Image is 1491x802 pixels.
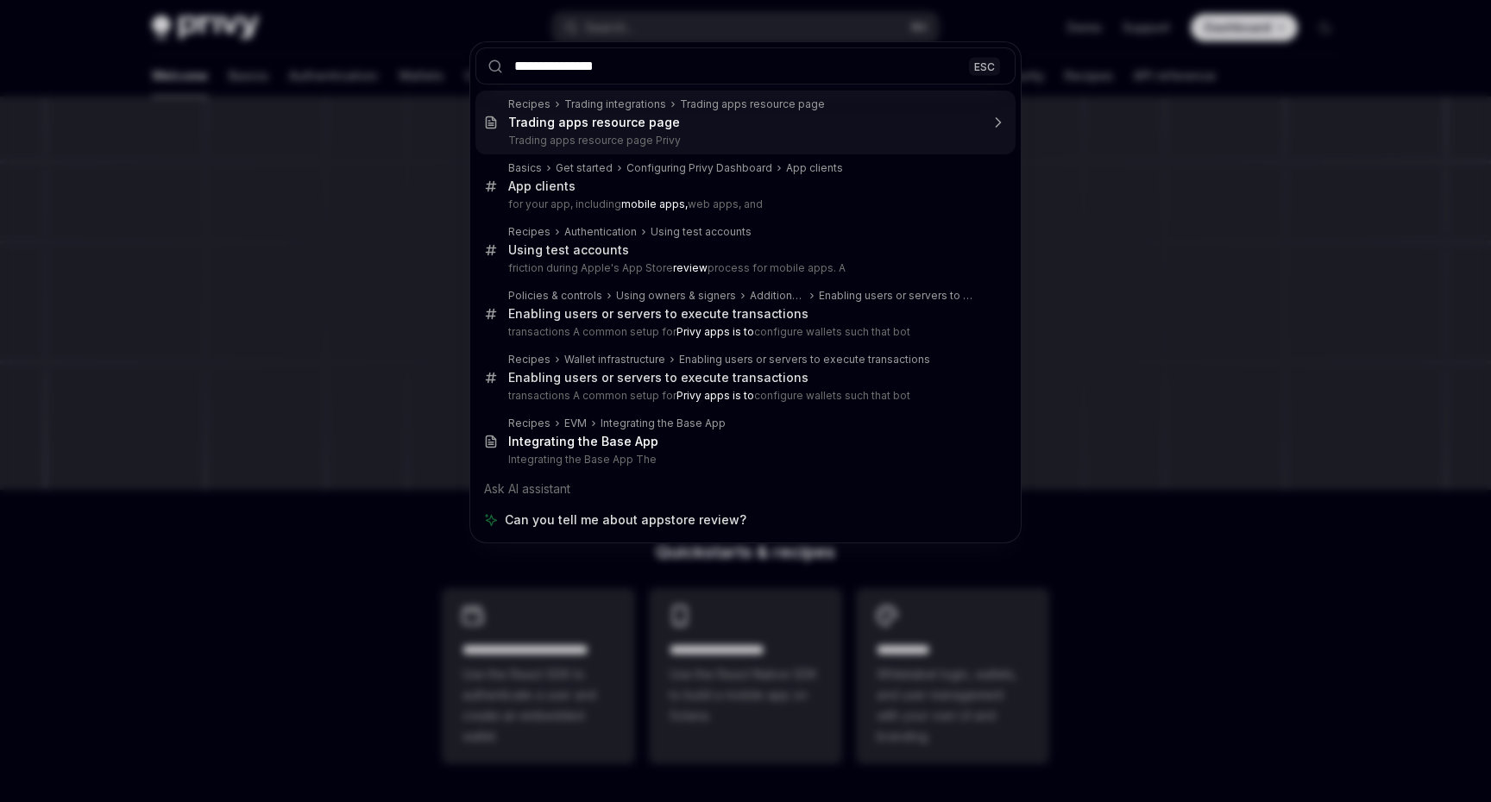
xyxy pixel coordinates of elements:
[626,161,772,175] div: Configuring Privy Dashboard
[508,115,680,129] b: Trading apps resource page
[508,225,550,239] div: Recipes
[508,261,979,275] p: friction during Apple's App Store process for mobile apps. A
[750,289,805,303] div: Additional signers
[508,453,979,467] p: Integrating the Base App The
[508,161,542,175] div: Basics
[651,225,752,239] div: Using test accounts
[508,134,979,147] p: Trading apps resource page Privy
[679,353,930,367] div: Enabling users or servers to execute transactions
[564,97,666,111] div: Trading integrations
[508,389,979,403] p: transactions A common setup for configure wallets such that bot
[508,179,576,194] div: App clients
[564,417,587,430] div: EVM
[508,325,979,339] p: transactions A common setup for configure wallets such that bot
[508,289,602,303] div: Policies & controls
[564,225,637,239] div: Authentication
[621,197,688,210] b: mobile apps,
[508,197,979,211] p: for your app, including web apps, and
[601,417,726,430] div: Integrating the Base App
[786,161,843,175] div: App clients
[508,434,658,448] b: Integrating the Base App
[819,289,979,303] div: Enabling users or servers to execute transactions
[556,161,613,175] div: Get started
[676,325,754,338] b: Privy apps is to
[969,57,1000,75] div: ESC
[676,389,754,402] b: Privy apps is to
[508,353,550,367] div: Recipes
[680,97,825,111] div: Trading apps resource page
[475,473,1016,504] div: Ask AI assistant
[508,97,550,111] div: Recipes
[673,261,708,274] b: review
[508,370,808,385] div: Enabling users or servers to execute transactions
[564,353,665,367] div: Wallet infrastructure
[616,289,736,303] div: Using owners & signers
[508,306,808,322] div: Enabling users or servers to execute transactions
[508,417,550,430] div: Recipes
[505,511,746,529] span: Can you tell me about appstore review?
[508,242,629,258] div: Using test accounts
